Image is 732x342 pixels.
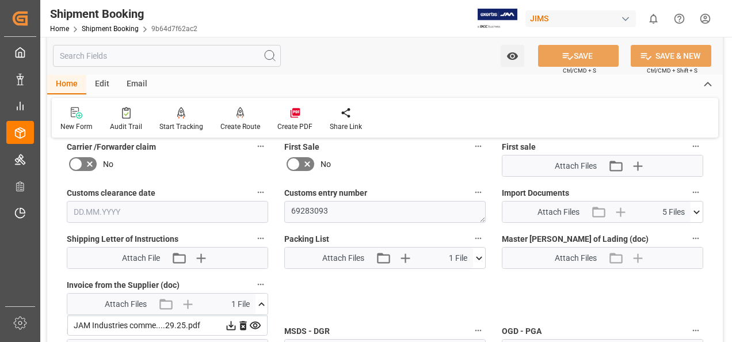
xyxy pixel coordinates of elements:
[322,252,364,264] span: Attach Files
[321,158,331,170] span: No
[220,121,260,132] div: Create Route
[253,139,268,154] button: Carrier /Forwarder claim
[67,141,156,153] span: Carrier /Forwarder claim
[74,320,261,332] div: JAM Industries comme....29.25.pdf
[284,187,367,199] span: Customs entry number
[502,187,569,199] span: Import Documents
[103,158,113,170] span: No
[105,298,147,310] span: Attach Files
[666,6,692,32] button: Help Center
[67,279,180,291] span: Invoice from the Supplier (doc)
[67,187,155,199] span: Customs clearance date
[53,45,281,67] input: Search Fields
[122,252,160,264] span: Attach File
[471,185,486,200] button: Customs entry number
[86,75,118,94] div: Edit
[330,121,362,132] div: Share Link
[563,66,596,75] span: Ctrl/CMD + S
[478,9,517,29] img: Exertis%20JAM%20-%20Email%20Logo.jpg_1722504956.jpg
[647,66,697,75] span: Ctrl/CMD + Shift + S
[284,325,330,337] span: MSDS - DGR
[60,121,93,132] div: New Form
[50,25,69,33] a: Home
[555,160,597,172] span: Attach Files
[67,325,131,337] span: Preferential tariff
[67,233,178,245] span: Shipping Letter of Instructions
[688,185,703,200] button: Import Documents
[159,121,203,132] div: Start Tracking
[525,10,636,27] div: JIMS
[688,139,703,154] button: First sale
[537,206,579,218] span: Attach Files
[253,231,268,246] button: Shipping Letter of Instructions
[471,323,486,338] button: MSDS - DGR
[502,233,649,245] span: Master [PERSON_NAME] of Lading (doc)
[471,139,486,154] button: First Sale
[50,5,197,22] div: Shipment Booking
[253,185,268,200] button: Customs clearance date
[640,6,666,32] button: show 0 new notifications
[662,206,685,218] span: 5 Files
[502,141,536,153] span: First sale
[555,252,597,264] span: Attach Files
[525,7,640,29] button: JIMS
[688,323,703,338] button: OGD - PGA
[501,45,524,67] button: open menu
[253,277,268,292] button: Invoice from the Supplier (doc)
[284,201,486,223] textarea: 69283093
[110,121,142,132] div: Audit Trail
[631,45,711,67] button: SAVE & NEW
[502,325,542,337] span: OGD - PGA
[471,231,486,246] button: Packing List
[284,233,329,245] span: Packing List
[449,252,467,264] span: 1 File
[118,75,156,94] div: Email
[284,141,319,153] span: First Sale
[231,298,250,310] span: 1 File
[67,201,268,223] input: DD.MM.YYYY
[82,25,139,33] a: Shipment Booking
[688,231,703,246] button: Master [PERSON_NAME] of Lading (doc)
[47,75,86,94] div: Home
[277,121,312,132] div: Create PDF
[538,45,619,67] button: SAVE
